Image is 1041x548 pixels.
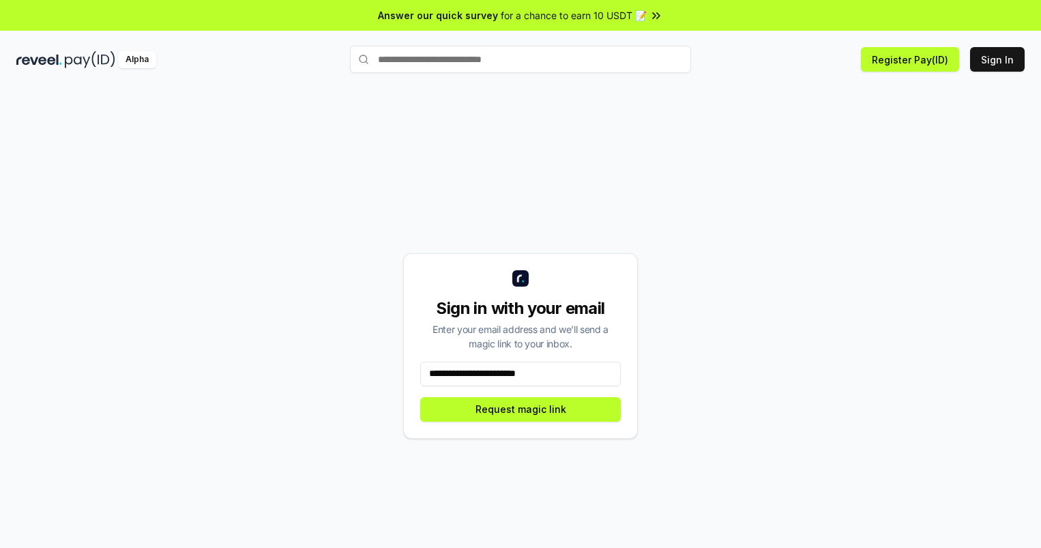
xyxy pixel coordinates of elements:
[970,47,1025,72] button: Sign In
[420,322,621,351] div: Enter your email address and we’ll send a magic link to your inbox.
[420,298,621,319] div: Sign in with your email
[16,51,62,68] img: reveel_dark
[378,8,498,23] span: Answer our quick survey
[65,51,115,68] img: pay_id
[501,8,647,23] span: for a chance to earn 10 USDT 📝
[118,51,156,68] div: Alpha
[420,397,621,422] button: Request magic link
[861,47,959,72] button: Register Pay(ID)
[512,270,529,287] img: logo_small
